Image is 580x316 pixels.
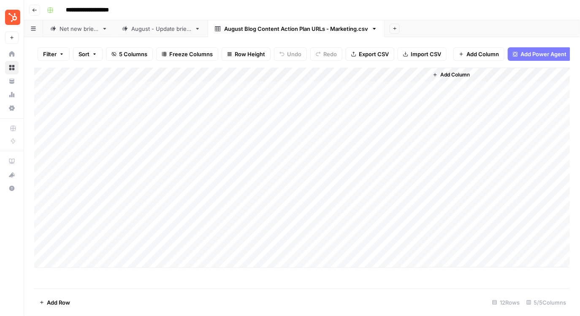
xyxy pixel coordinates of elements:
[411,50,441,58] span: Import CSV
[131,25,191,33] div: August - Update briefs
[5,47,19,61] a: Home
[5,155,19,168] a: AirOps Academy
[310,47,342,61] button: Redo
[60,25,98,33] div: Net new briefs
[47,298,70,307] span: Add Row
[274,47,307,61] button: Undo
[224,25,368,33] div: August Blog Content Action Plan URLs - Marketing.csv
[73,47,103,61] button: Sort
[38,47,70,61] button: Filter
[5,182,19,195] button: Help + Support
[115,20,208,37] a: August - Update briefs
[5,168,19,182] button: What's new?
[429,69,473,80] button: Add Column
[5,61,19,74] a: Browse
[489,296,523,309] div: 12 Rows
[119,50,147,58] span: 5 Columns
[169,50,213,58] span: Freeze Columns
[520,50,566,58] span: Add Power Agent
[5,169,18,181] div: What's new?
[287,50,301,58] span: Undo
[523,296,570,309] div: 5/5 Columns
[323,50,337,58] span: Redo
[5,10,20,25] img: Blog Content Action Plan Logo
[222,47,271,61] button: Row Height
[43,20,115,37] a: Net new briefs
[156,47,218,61] button: Freeze Columns
[5,88,19,101] a: Usage
[5,7,19,28] button: Workspace: Blog Content Action Plan
[453,47,504,61] button: Add Column
[466,50,499,58] span: Add Column
[43,50,57,58] span: Filter
[235,50,265,58] span: Row Height
[398,47,447,61] button: Import CSV
[79,50,89,58] span: Sort
[106,47,153,61] button: 5 Columns
[34,296,75,309] button: Add Row
[5,101,19,115] a: Settings
[508,47,572,61] button: Add Power Agent
[359,50,389,58] span: Export CSV
[346,47,394,61] button: Export CSV
[208,20,385,37] a: August Blog Content Action Plan URLs - Marketing.csv
[440,71,470,79] span: Add Column
[5,74,19,88] a: Your Data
